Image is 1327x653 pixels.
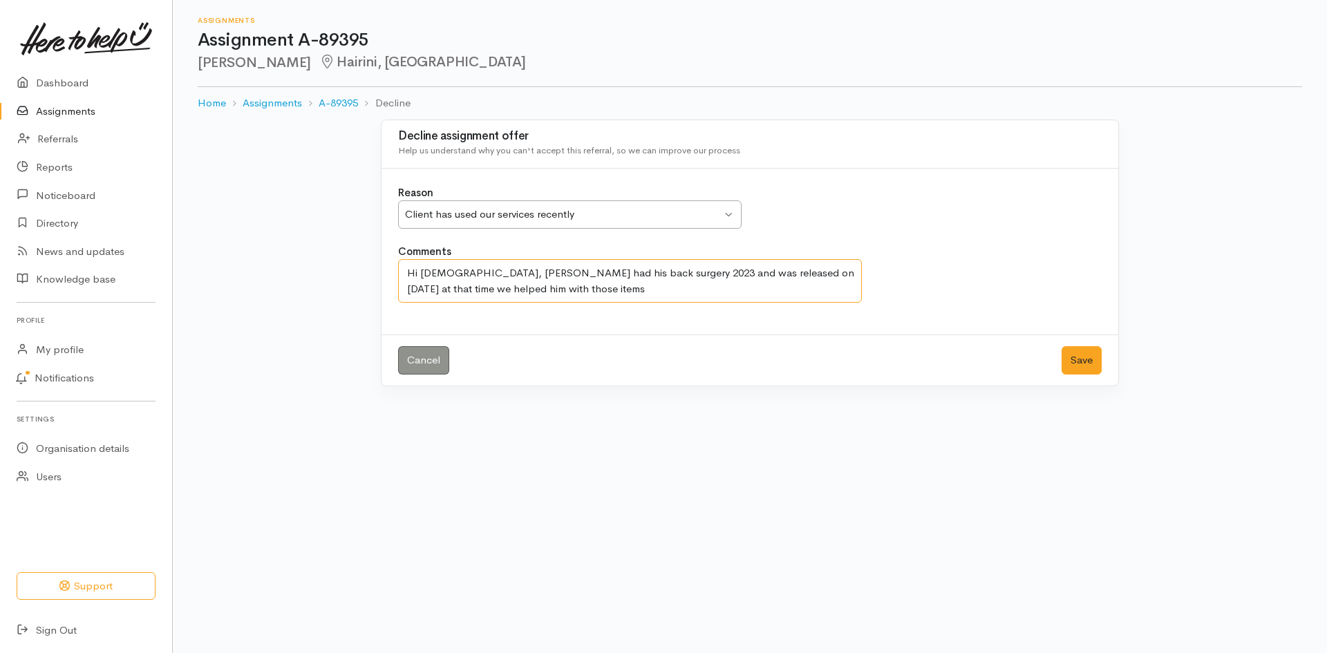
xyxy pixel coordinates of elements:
[398,346,449,375] a: Cancel
[198,95,226,111] a: Home
[243,95,302,111] a: Assignments
[319,53,526,70] span: Hairini, [GEOGRAPHIC_DATA]
[17,311,156,330] h6: Profile
[398,130,1102,143] h3: Decline assignment offer
[1062,346,1102,375] button: Save
[398,144,740,156] span: Help us understand why you can't accept this referral, so we can improve our process
[358,95,410,111] li: Decline
[319,95,358,111] a: A-89395
[198,87,1302,120] nav: breadcrumb
[398,185,433,201] label: Reason
[198,55,1302,70] h2: [PERSON_NAME]
[405,207,722,223] div: Client has used our services recently
[198,30,1302,50] h1: Assignment A-89395
[17,572,156,600] button: Support
[17,410,156,428] h6: Settings
[198,17,1302,24] h6: Assignments
[398,244,451,260] label: Comments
